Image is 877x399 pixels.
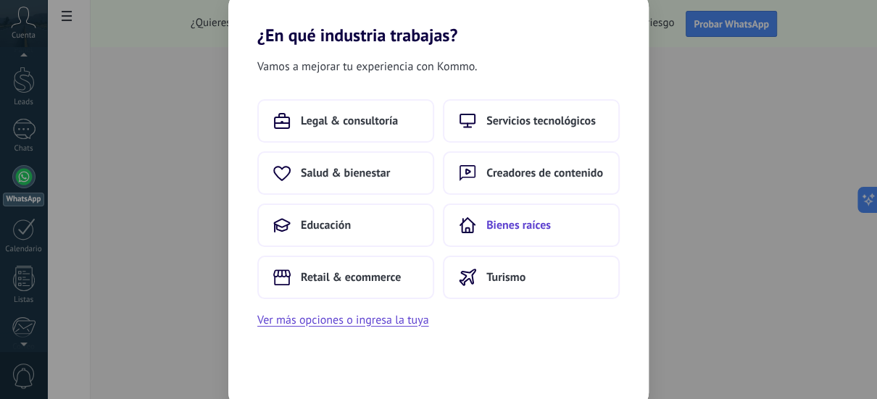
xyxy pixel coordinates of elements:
[301,166,390,180] span: Salud & bienestar
[257,311,428,329] button: Ver más opciones o ingresa la tuya
[443,99,620,143] button: Servicios tecnológicos
[443,256,620,299] button: Turismo
[301,218,351,232] span: Educación
[486,114,596,128] span: Servicios tecnológicos
[443,151,620,195] button: Creadores de contenido
[443,203,620,247] button: Bienes raíces
[257,99,434,143] button: Legal & consultoría
[301,114,398,128] span: Legal & consultoría
[486,270,525,285] span: Turismo
[301,270,401,285] span: Retail & ecommerce
[257,151,434,195] button: Salud & bienestar
[486,166,603,180] span: Creadores de contenido
[486,218,551,232] span: Bienes raíces
[257,203,434,247] button: Educación
[257,57,477,76] span: Vamos a mejorar tu experiencia con Kommo.
[257,256,434,299] button: Retail & ecommerce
